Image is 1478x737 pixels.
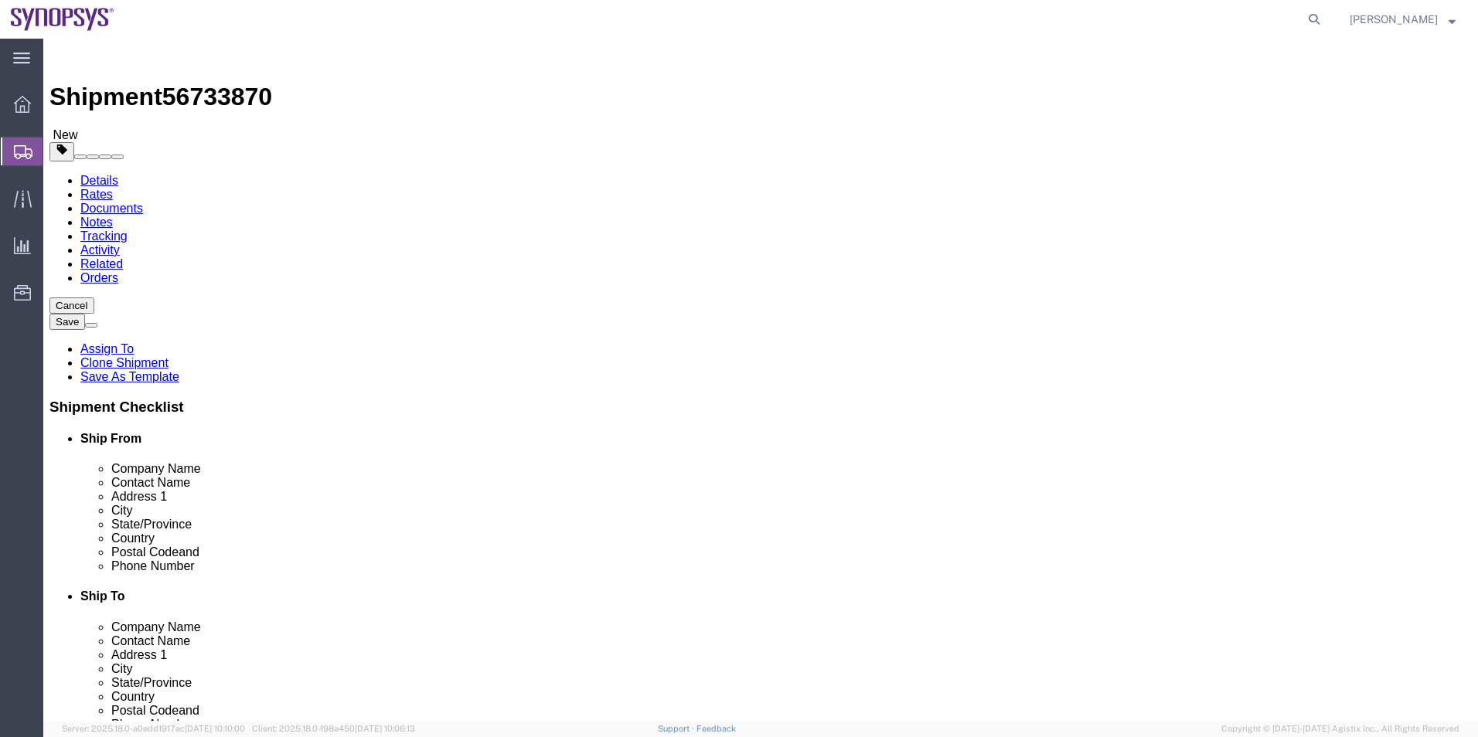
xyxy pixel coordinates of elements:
span: Client: 2025.18.0-198a450 [252,724,415,733]
span: Kaelen O'Connor [1350,11,1438,28]
a: Feedback [696,724,736,733]
span: Copyright © [DATE]-[DATE] Agistix Inc., All Rights Reserved [1221,722,1459,735]
span: Server: 2025.18.0-a0edd1917ac [62,724,245,733]
span: [DATE] 10:06:13 [355,724,415,733]
a: Support [658,724,696,733]
iframe: FS Legacy Container [43,39,1478,721]
button: [PERSON_NAME] [1349,10,1456,29]
img: logo [11,8,114,31]
span: [DATE] 10:10:00 [185,724,245,733]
